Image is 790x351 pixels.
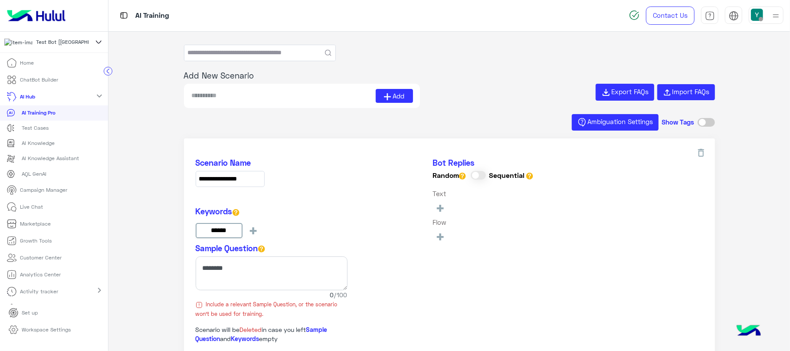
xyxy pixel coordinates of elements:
button: Ambiguation Settings [572,114,659,131]
p: Analytics Center [20,271,61,279]
p: Campaign Manager [20,186,68,194]
p: AI Knowledge [22,139,55,147]
p: Growth Tools [20,237,52,245]
span: + [435,229,445,243]
button: + [433,229,448,243]
p: AI Knowledge Assistant [22,154,79,162]
mat-icon: expand_more [95,91,105,101]
span: + [435,200,445,215]
img: useless icon [196,302,203,308]
button: Export FAQs [596,84,654,101]
p: AI Training Pro [22,109,56,117]
img: tab [705,11,715,21]
p: AI Training [136,10,170,22]
p: ChatBot Builder [20,76,59,84]
a: tab [701,7,718,25]
span: 0 [196,290,347,299]
span: Deleted [240,326,262,333]
h6: Sequential [489,171,534,180]
a: Contact Us [646,7,695,25]
button: Add [376,89,413,103]
span: Add [393,91,404,101]
p: Try Chatbot [20,305,49,312]
img: hulul-logo.png [734,316,764,347]
p: Marketplace [20,220,51,228]
img: profile [770,10,781,21]
h5: Sample Question [196,243,347,253]
p: Customer Center [20,254,62,262]
span: Sample Question [196,326,328,342]
span: + [248,223,258,237]
button: Import FAQs [657,84,715,101]
h6: Random [433,171,466,180]
mat-icon: chevron_right [95,285,105,295]
h6: Text [433,190,535,197]
span: /100 [334,290,347,299]
img: Logo [3,7,69,25]
span: Include a relevant Sample Question, or the scenario won't be used for training. [196,301,338,317]
span: Import FAQs [672,88,709,95]
p: Set up [22,309,38,317]
img: tab [729,11,739,21]
h5: Scenario Name [196,158,265,168]
p: Scenario will be in case you left and empty [196,325,347,344]
h5: Show Tags [662,118,694,128]
button: Search [325,49,331,56]
h5: Keywords [196,207,265,217]
span: Keywords [231,335,259,342]
span: Export FAQs [611,88,649,95]
p: AQL GenAI [22,170,46,178]
a: Set up [2,305,45,321]
h5: Add New Scenario [184,71,715,81]
img: tab [118,10,129,21]
span: Test Bot [[GEOGRAPHIC_DATA]] [36,38,111,46]
p: AI Hub [20,93,36,101]
button: + [246,223,261,237]
mat-icon: chevron_right [95,303,105,313]
span: Ambiguation Settings [587,118,653,125]
p: Workspace Settings [22,326,71,334]
a: Workspace Settings [2,321,78,338]
button: + [433,200,448,215]
img: spinner [629,10,639,20]
h6: Flow [433,218,535,226]
p: Test Cases [22,124,49,132]
p: Home [20,59,34,67]
p: Activity tracker [20,288,59,295]
img: userImage [751,9,763,21]
img: 197426356791770 [4,39,33,46]
span: Bot Replies [433,158,475,167]
p: Live Chat [20,203,43,211]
